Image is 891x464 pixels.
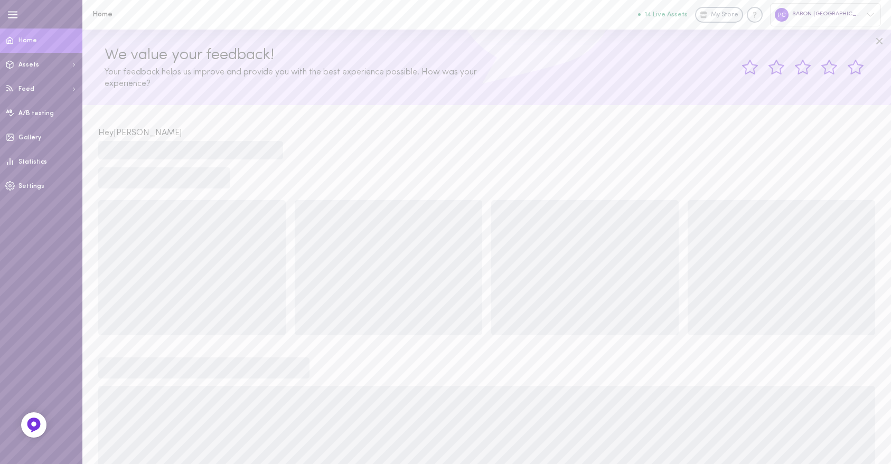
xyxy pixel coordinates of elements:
h1: Home [92,11,267,18]
span: A/B testing [18,110,54,117]
span: Assets [18,62,39,68]
a: 14 Live Assets [638,11,695,18]
span: My Store [711,11,738,20]
span: Home [18,37,37,44]
span: Gallery [18,135,41,141]
span: Feed [18,86,34,92]
div: SABON [GEOGRAPHIC_DATA] [770,3,881,26]
button: 14 Live Assets [638,11,688,18]
span: Your feedback helps us improve and provide you with the best experience possible. How was your ex... [105,68,477,88]
span: We value your feedback! [105,47,274,63]
span: Statistics [18,159,47,165]
div: Knowledge center [747,7,763,23]
span: Settings [18,183,44,190]
a: My Store [695,7,743,23]
img: Feedback Button [26,417,42,433]
span: Hey [PERSON_NAME] [98,129,182,137]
